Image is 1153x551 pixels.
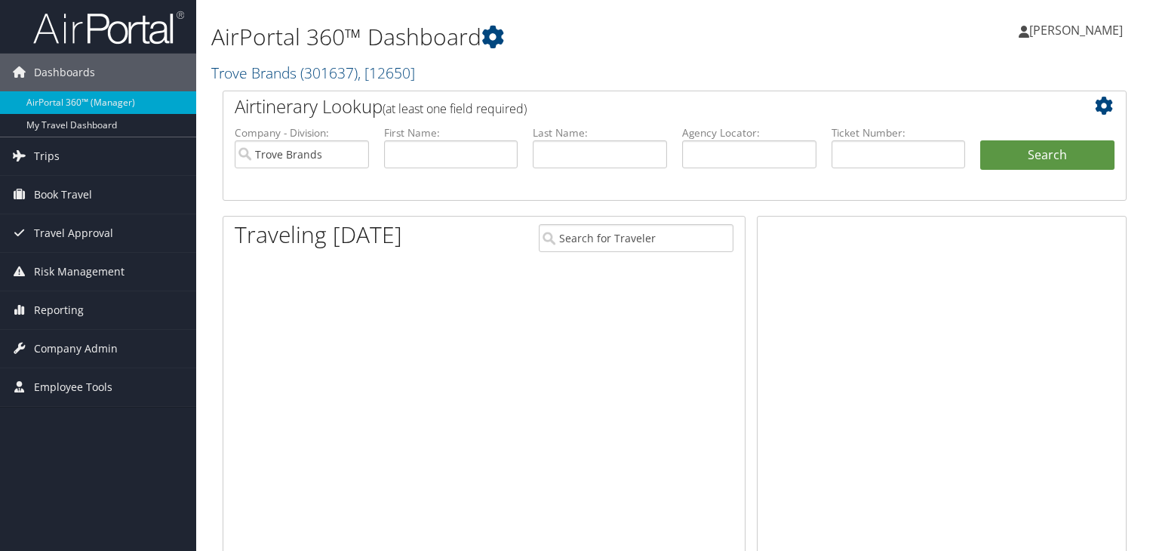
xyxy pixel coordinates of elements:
[211,21,829,53] h1: AirPortal 360™ Dashboard
[384,125,518,140] label: First Name:
[235,94,1039,119] h2: Airtinerary Lookup
[34,214,113,252] span: Travel Approval
[34,368,112,406] span: Employee Tools
[980,140,1115,171] button: Search
[34,330,118,368] span: Company Admin
[34,176,92,214] span: Book Travel
[34,54,95,91] span: Dashboards
[539,224,733,252] input: Search for Traveler
[211,63,415,83] a: Trove Brands
[235,125,369,140] label: Company - Division:
[34,253,125,291] span: Risk Management
[33,10,184,45] img: airportal-logo.png
[235,219,402,251] h1: Traveling [DATE]
[34,291,84,329] span: Reporting
[1029,22,1123,38] span: [PERSON_NAME]
[682,125,816,140] label: Agency Locator:
[1019,8,1138,53] a: [PERSON_NAME]
[383,100,527,117] span: (at least one field required)
[300,63,358,83] span: ( 301637 )
[832,125,966,140] label: Ticket Number:
[358,63,415,83] span: , [ 12650 ]
[34,137,60,175] span: Trips
[533,125,667,140] label: Last Name:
